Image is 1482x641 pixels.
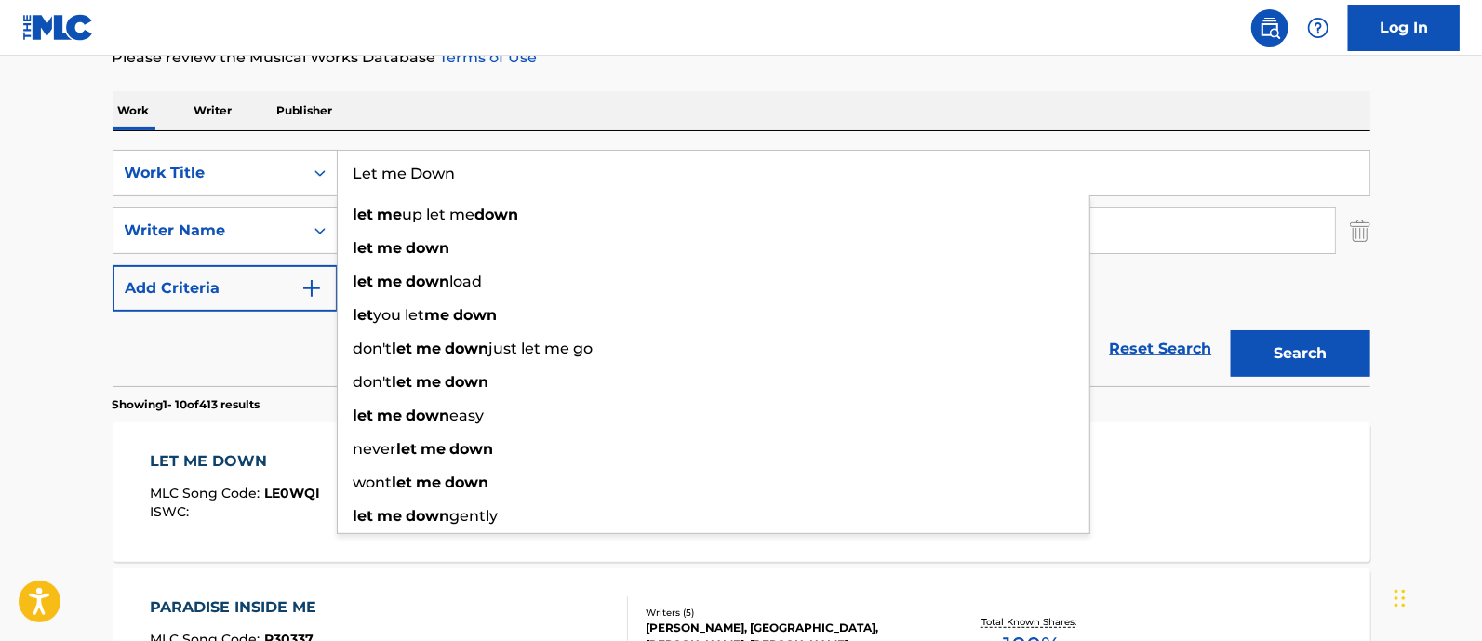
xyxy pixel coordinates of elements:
[354,440,397,458] span: never
[417,373,442,391] strong: me
[354,407,374,424] strong: let
[1307,17,1329,39] img: help
[354,507,374,525] strong: let
[397,440,418,458] strong: let
[354,206,374,223] strong: let
[417,474,442,491] strong: me
[150,596,326,619] div: PARADISE INSIDE ME
[407,273,450,290] strong: down
[264,485,320,501] span: LE0WQI
[1231,330,1370,377] button: Search
[378,206,403,223] strong: me
[475,206,519,223] strong: down
[272,91,339,130] p: Publisher
[1300,9,1337,47] div: Help
[407,407,450,424] strong: down
[300,277,323,300] img: 9d2ae6d4665cec9f34b9.svg
[113,47,1370,69] p: Please review the Musical Works Database
[1389,552,1482,641] iframe: Chat Widget
[1251,9,1288,47] a: Public Search
[436,48,538,66] a: Terms of Use
[393,474,413,491] strong: let
[354,474,393,491] span: wont
[113,91,155,130] p: Work
[1350,207,1370,254] img: Delete Criterion
[378,407,403,424] strong: me
[378,273,403,290] strong: me
[354,239,374,257] strong: let
[374,306,425,324] span: you let
[1101,328,1222,369] a: Reset Search
[425,306,450,324] strong: me
[113,422,1370,562] a: LET ME DOWNMLC Song Code:LE0WQIISWC:Writers (3)[PERSON_NAME], [PERSON_NAME], [PERSON_NAME]Recordi...
[113,265,338,312] button: Add Criteria
[407,239,450,257] strong: down
[450,440,494,458] strong: down
[150,485,264,501] span: MLC Song Code :
[454,306,498,324] strong: down
[417,340,442,357] strong: me
[450,407,485,424] span: easy
[22,14,94,41] img: MLC Logo
[489,340,594,357] span: just let me go
[378,239,403,257] strong: me
[1348,5,1460,51] a: Log In
[125,162,292,184] div: Work Title
[1395,570,1406,626] div: Drag
[113,396,260,413] p: Showing 1 - 10 of 413 results
[450,273,483,290] span: load
[354,373,393,391] span: don't
[446,340,489,357] strong: down
[354,306,374,324] strong: let
[407,507,450,525] strong: down
[378,507,403,525] strong: me
[446,373,489,391] strong: down
[354,340,393,357] span: don't
[125,220,292,242] div: Writer Name
[113,150,1370,386] form: Search Form
[981,615,1081,629] p: Total Known Shares:
[646,606,927,620] div: Writers ( 5 )
[1259,17,1281,39] img: search
[393,340,413,357] strong: let
[150,503,194,520] span: ISWC :
[403,206,475,223] span: up let me
[450,507,499,525] span: gently
[189,91,238,130] p: Writer
[393,373,413,391] strong: let
[421,440,447,458] strong: me
[150,450,320,473] div: LET ME DOWN
[446,474,489,491] strong: down
[354,273,374,290] strong: let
